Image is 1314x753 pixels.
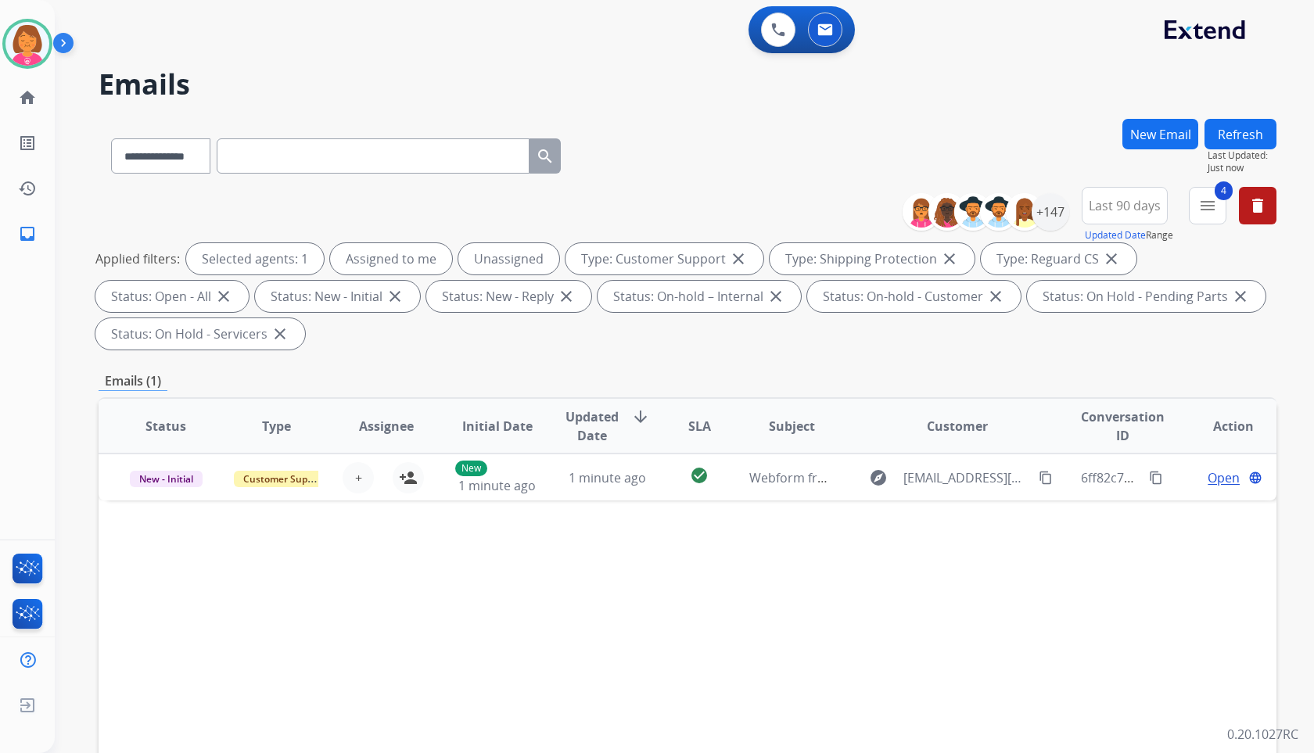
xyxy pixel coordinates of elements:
mat-icon: close [1231,287,1250,306]
span: SLA [688,417,711,436]
mat-icon: close [386,287,404,306]
span: Subject [769,417,815,436]
img: avatar [5,22,49,66]
mat-icon: home [18,88,37,107]
button: New Email [1122,119,1198,149]
p: 0.20.1027RC [1227,725,1298,744]
mat-icon: close [1102,249,1121,268]
div: Status: On Hold - Servicers [95,318,305,350]
mat-icon: close [940,249,959,268]
span: Last Updated: [1208,149,1276,162]
mat-icon: explore [869,468,888,487]
mat-icon: inbox [18,224,37,243]
span: Assignee [359,417,414,436]
mat-icon: close [557,287,576,306]
span: 1 minute ago [458,477,536,494]
span: Webform from [EMAIL_ADDRESS][DOMAIN_NAME] on [DATE] [749,469,1104,486]
mat-icon: close [766,287,785,306]
mat-icon: content_copy [1149,471,1163,485]
span: + [355,468,362,487]
mat-icon: close [271,325,289,343]
span: Conversation ID [1081,407,1165,445]
span: New - Initial [130,471,203,487]
mat-icon: search [536,147,555,166]
div: Unassigned [458,243,559,274]
span: Type [262,417,291,436]
mat-icon: close [986,287,1005,306]
mat-icon: person_add [399,468,418,487]
mat-icon: language [1248,471,1262,485]
button: Last 90 days [1082,187,1168,224]
div: +147 [1032,193,1069,231]
div: Status: New - Initial [255,281,420,312]
span: Updated Date [565,407,619,445]
span: 1 minute ago [569,469,646,486]
mat-icon: close [214,287,233,306]
span: Just now [1208,162,1276,174]
mat-icon: history [18,179,37,198]
div: Selected agents: 1 [186,243,324,274]
mat-icon: check_circle [690,466,709,485]
mat-icon: arrow_downward [631,407,650,426]
mat-icon: list_alt [18,134,37,152]
div: Type: Shipping Protection [770,243,975,274]
div: Status: On Hold - Pending Parts [1027,281,1266,312]
mat-icon: content_copy [1039,471,1053,485]
p: New [455,461,487,476]
div: Status: On-hold - Customer [807,281,1021,312]
p: Applied filters: [95,249,180,268]
div: Status: New - Reply [426,281,591,312]
h2: Emails [99,69,1276,100]
span: Open [1208,468,1240,487]
button: + [343,462,374,493]
div: Status: On-hold – Internal [598,281,801,312]
mat-icon: close [729,249,748,268]
div: Type: Customer Support [565,243,763,274]
span: 4 [1215,181,1233,200]
button: 4 [1189,187,1226,224]
div: Type: Reguard CS [981,243,1136,274]
span: Status [145,417,186,436]
p: Emails (1) [99,371,167,391]
span: [EMAIL_ADDRESS][DOMAIN_NAME] [903,468,1029,487]
span: Initial Date [462,417,533,436]
span: Range [1085,228,1173,242]
mat-icon: delete [1248,196,1267,215]
th: Action [1166,399,1276,454]
div: Assigned to me [330,243,452,274]
button: Refresh [1204,119,1276,149]
span: Customer Support [234,471,336,487]
button: Updated Date [1085,229,1146,242]
span: Customer [927,417,988,436]
mat-icon: menu [1198,196,1217,215]
div: Status: Open - All [95,281,249,312]
span: Last 90 days [1089,203,1161,209]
